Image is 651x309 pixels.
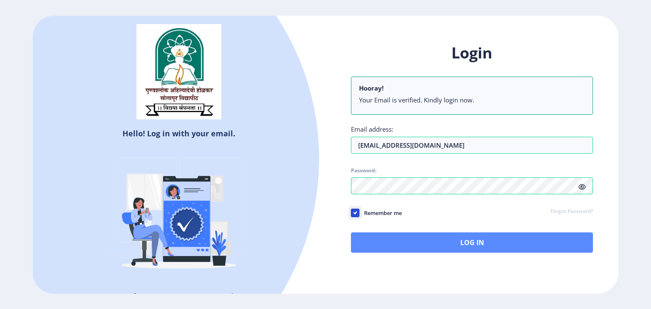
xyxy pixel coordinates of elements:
[351,43,593,63] h1: Login
[359,208,402,218] span: Remember me
[351,167,376,174] label: Password:
[359,84,384,92] b: Hooray!
[351,232,593,253] button: Log In
[351,125,393,133] label: Email address:
[351,137,593,154] input: Email address
[214,290,253,303] a: Register
[551,208,593,215] a: Forgot Password?
[105,142,253,290] img: Verified-rafiki.svg
[136,24,221,120] img: sulogo.png
[359,96,585,104] li: Your Email is verified. Kindly login now.
[39,290,319,303] h5: Don't have an account?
